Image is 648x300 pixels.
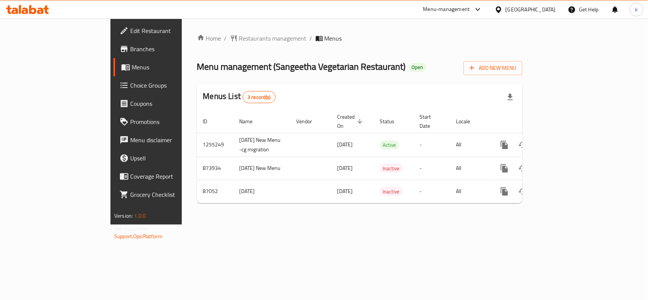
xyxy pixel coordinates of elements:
[114,58,219,76] a: Menus
[230,34,307,43] a: Restaurants management
[203,117,218,126] span: ID
[203,91,276,103] h2: Menus List
[414,157,450,180] td: -
[337,140,353,149] span: [DATE]
[337,163,353,173] span: [DATE]
[239,34,307,43] span: Restaurants management
[130,117,213,126] span: Promotions
[414,133,450,157] td: -
[243,94,275,101] span: 3 record(s)
[197,58,406,75] span: Menu management ( Sangeetha Vegetarian Restaurant )
[130,26,213,35] span: Edit Restaurant
[337,186,353,196] span: [DATE]
[409,64,426,71] span: Open
[380,141,399,149] span: Active
[130,154,213,163] span: Upsell
[514,136,532,154] button: Change Status
[130,172,213,181] span: Coverage Report
[114,231,162,241] a: Support.OpsPlatform
[114,211,133,221] span: Version:
[130,190,213,199] span: Grocery Checklist
[114,167,219,185] a: Coverage Report
[114,113,219,131] a: Promotions
[130,135,213,145] span: Menu disclaimer
[134,211,146,221] span: 1.0.0
[464,61,522,75] button: Add New Menu
[197,110,574,203] table: enhanced table
[114,22,219,40] a: Edit Restaurant
[114,149,219,167] a: Upsell
[470,63,516,73] span: Add New Menu
[380,187,403,196] span: Inactive
[420,112,441,130] span: Start Date
[114,76,219,94] a: Choice Groups
[130,44,213,53] span: Branches
[380,117,405,126] span: Status
[114,224,149,234] span: Get support on:
[514,159,532,177] button: Change Status
[114,40,219,58] a: Branches
[456,117,480,126] span: Locale
[233,180,290,203] td: [DATE]
[380,187,403,196] div: Inactive
[325,34,342,43] span: Menus
[114,185,219,204] a: Grocery Checklist
[635,5,638,14] span: k
[296,117,322,126] span: Vendor
[310,34,312,43] li: /
[450,133,489,157] td: All
[414,180,450,203] td: -
[380,164,403,173] span: Inactive
[489,110,574,133] th: Actions
[114,94,219,113] a: Coupons
[514,182,532,201] button: Change Status
[506,5,556,14] div: [GEOGRAPHIC_DATA]
[224,34,227,43] li: /
[450,157,489,180] td: All
[240,117,263,126] span: Name
[380,140,399,149] div: Active
[114,131,219,149] a: Menu disclaimer
[197,34,522,43] nav: breadcrumb
[409,63,426,72] div: Open
[130,99,213,108] span: Coupons
[132,63,213,72] span: Menus
[130,81,213,90] span: Choice Groups
[501,88,519,106] div: Export file
[233,133,290,157] td: [DATE] New Menu -cg migration
[495,136,514,154] button: more
[495,159,514,177] button: more
[233,157,290,180] td: [DATE] New Menu
[423,5,470,14] div: Menu-management
[337,112,365,130] span: Created On
[450,180,489,203] td: All
[243,91,276,103] div: Total records count
[495,182,514,201] button: more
